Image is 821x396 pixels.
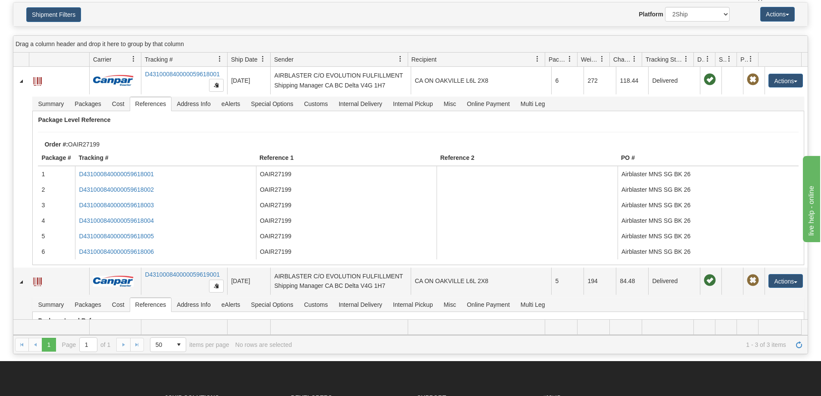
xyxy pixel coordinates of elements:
td: Airblaster MNS SG BK 26 [618,244,799,259]
td: Airblaster MNS SG BK 26 [618,213,799,228]
span: Multi Leg [515,97,550,111]
span: eAlerts [216,97,246,111]
span: Shipment Issues [719,55,726,64]
img: 14 - Canpar [93,75,134,86]
span: eAlerts [216,298,246,312]
td: OAIR27199 [256,182,437,197]
td: AIRBLASTER C/O EVOLUTION FULFILLMENT Shipping Manager CA BC Delta V4G 1H7 [270,268,411,295]
td: 5 [38,228,75,244]
td: Airblaster MNS SG BK 26 [618,166,799,182]
button: Actions [760,7,795,22]
th: Tracking # [75,150,256,166]
span: Page sizes drop down [150,337,186,352]
td: Airblaster MNS SG BK 26 [618,228,799,244]
td: 1 [38,166,75,182]
td: 6 [38,244,75,259]
button: Actions [768,74,803,87]
span: Online Payment [462,298,515,312]
a: Delivery Status filter column settings [700,52,715,66]
strong: Package Level Reference [38,116,110,123]
td: 2 [38,182,75,197]
td: CA ON OAKVILLE L6L 2X8 [411,67,551,94]
td: OAIR27199 [256,213,437,228]
a: Charge filter column settings [627,52,642,66]
a: D431000840000059618001 [145,71,220,78]
span: Internal Delivery [334,97,387,111]
span: Pickup Not Assigned [747,74,759,86]
td: CA ON OAKVILLE L6L 2X8 [411,268,551,295]
iframe: chat widget [801,154,820,242]
span: Online Payment [462,97,515,111]
td: 118.44 [616,67,648,94]
span: References [130,97,172,111]
span: On time [704,74,716,86]
span: Summary [33,97,69,111]
a: Weight filter column settings [595,52,609,66]
span: Multi Leg [515,298,550,312]
span: Address Info [172,298,216,312]
a: Ship Date filter column settings [256,52,270,66]
span: Customs [299,298,333,312]
div: No rows are selected [235,341,292,348]
span: Pickup Not Assigned [747,274,759,287]
a: Collapse [17,77,25,85]
span: select [172,338,186,352]
span: Ship Date [231,55,257,64]
a: Collapse [17,278,25,286]
span: 50 [156,340,167,349]
span: Weight [581,55,599,64]
td: Delivered [648,268,700,295]
td: 5 [551,268,584,295]
a: Sender filter column settings [393,52,408,66]
a: D431000840000059618004 [79,217,154,224]
span: Summary [33,298,69,312]
span: Carrier [93,55,112,64]
span: Packages [549,55,567,64]
input: Page 1 [80,338,97,352]
span: Delivery Status [697,55,705,64]
td: 4 [38,213,75,228]
span: Customs [299,97,333,111]
span: Misc [438,97,461,111]
a: Label [33,274,42,287]
span: Charge [613,55,631,64]
span: Page 1 [42,338,56,352]
span: Internal Pickup [388,97,438,111]
th: Package # [38,150,75,166]
button: Shipment Filters [26,7,81,22]
th: Reference 2 [437,150,618,166]
span: References [130,298,172,312]
span: Packages [69,97,106,111]
div: OAIR27199 [38,141,811,148]
a: Packages filter column settings [562,52,577,66]
label: Platform [639,10,663,19]
a: Shipment Issues filter column settings [722,52,737,66]
button: Copy to clipboard [209,280,224,293]
a: Tracking Status filter column settings [679,52,693,66]
div: live help - online [6,5,80,16]
td: Delivered [648,67,700,94]
td: Airblaster MNS SG BK 26 [618,182,799,197]
a: D431000840000059618002 [79,186,154,193]
span: Special Options [246,298,298,312]
a: Recipient filter column settings [530,52,545,66]
strong: Package Level Reference [38,317,110,324]
span: Pickup Status [740,55,748,64]
strong: Order #: [44,141,68,148]
span: Cost [107,298,130,312]
th: PO # [618,150,799,166]
td: 6 [551,67,584,94]
a: Label [33,73,42,87]
span: Address Info [172,97,216,111]
span: items per page [150,337,229,352]
span: Tracking Status [646,55,683,64]
a: D431000840000059618005 [79,233,154,240]
td: [DATE] [227,268,270,295]
a: D431000840000059618003 [79,202,154,209]
a: Tracking # filter column settings [212,52,227,66]
td: OAIR27199 [256,166,437,182]
span: Recipient [412,55,437,64]
th: Reference 1 [256,150,437,166]
td: OAIR27199 [256,197,437,213]
td: OAIR27199 [256,228,437,244]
